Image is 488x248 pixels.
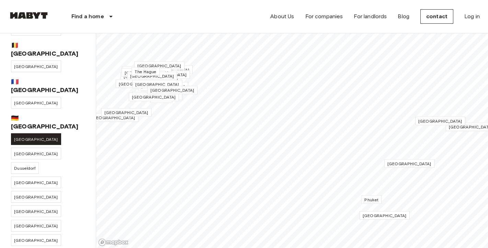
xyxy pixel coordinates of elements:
[116,81,166,88] div: Map marker
[129,93,179,101] a: [GEOGRAPHIC_DATA]
[11,97,61,109] a: [GEOGRAPHIC_DATA]
[11,177,61,188] a: [GEOGRAPHIC_DATA]
[88,113,138,122] a: [GEOGRAPHIC_DATA]
[11,220,61,232] a: [GEOGRAPHIC_DATA]
[415,117,465,125] a: [GEOGRAPHIC_DATA]
[132,81,182,88] div: Map marker
[14,166,36,171] font: Dusseldorf
[384,160,434,168] div: Map marker
[130,74,174,79] font: [GEOGRAPHIC_DATA]
[150,88,194,93] font: [GEOGRAPHIC_DATA]
[141,84,185,89] font: [GEOGRAPHIC_DATA]
[116,80,166,88] a: [GEOGRAPHIC_DATA]
[361,196,382,204] div: Map marker
[147,86,197,94] a: [GEOGRAPHIC_DATA]
[101,109,151,116] div: Map marker
[121,72,171,81] a: [GEOGRAPHIC_DATA]
[354,13,387,20] font: For landlords
[14,100,58,105] font: [GEOGRAPHIC_DATA]
[14,209,58,214] font: [GEOGRAPHIC_DATA]
[137,63,181,68] font: [GEOGRAPHIC_DATA]
[11,162,39,174] a: Dusseldorf
[8,12,49,19] img: Habyt
[132,80,182,89] a: [GEOGRAPHIC_DATA]
[14,194,58,200] font: [GEOGRAPHIC_DATA]
[11,42,19,49] font: 🇧🇪
[11,133,61,145] a: [GEOGRAPHIC_DATA]
[132,68,160,76] div: Map marker
[418,119,462,124] font: [GEOGRAPHIC_DATA]
[11,205,61,217] a: [GEOGRAPHIC_DATA]
[135,69,157,74] font: The Hague
[71,13,104,20] font: Find a home
[132,92,182,100] a: [GEOGRAPHIC_DATA]
[360,211,410,220] a: [GEOGRAPHIC_DATA]
[91,115,135,120] font: [GEOGRAPHIC_DATA]
[132,67,160,76] a: The Hague
[398,12,409,21] a: Blog
[464,13,480,20] font: Log in
[150,95,172,103] div: Map marker
[135,82,179,87] font: [GEOGRAPHIC_DATA]
[11,123,79,130] font: [GEOGRAPHIC_DATA]
[122,66,172,75] a: [GEOGRAPHIC_DATA]
[122,68,172,77] a: [GEOGRAPHIC_DATA]
[387,161,431,166] font: [GEOGRAPHIC_DATA]
[270,13,294,20] font: About Us
[134,61,184,70] a: [GEOGRAPHIC_DATA]
[122,67,172,75] div: Map marker
[146,67,190,72] font: [GEOGRAPHIC_DATA]
[101,108,151,117] a: [GEOGRAPHIC_DATA]
[14,180,58,185] font: [GEOGRAPHIC_DATA]
[122,69,172,77] div: Map marker
[464,12,480,21] a: Log in
[14,64,58,69] font: [GEOGRAPHIC_DATA]
[11,148,61,159] a: [GEOGRAPHIC_DATA]
[11,50,79,57] font: [GEOGRAPHIC_DATA]
[11,114,19,122] font: 🇩🇪
[143,72,187,77] font: [GEOGRAPHIC_DATA]
[125,70,169,75] font: [GEOGRAPHIC_DATA]
[384,159,434,168] a: [GEOGRAPHIC_DATA]
[125,68,169,73] font: [GEOGRAPHIC_DATA]
[415,118,465,125] div: Map marker
[14,223,58,228] font: [GEOGRAPHIC_DATA]
[14,238,58,243] font: [GEOGRAPHIC_DATA]
[98,238,128,246] a: Mapbox logo
[11,86,79,94] font: [GEOGRAPHIC_DATA]
[364,197,378,202] font: Phuket
[14,151,58,156] font: [GEOGRAPHIC_DATA]
[147,87,197,94] div: Map marker
[11,234,61,246] a: [GEOGRAPHIC_DATA]
[129,94,179,101] div: Map marker
[104,110,148,115] font: [GEOGRAPHIC_DATA]
[127,72,177,80] a: [GEOGRAPHIC_DATA]
[134,77,178,82] font: [GEOGRAPHIC_DATA]
[305,13,343,20] font: For companies
[363,213,407,218] font: [GEOGRAPHIC_DATA]
[305,12,343,21] a: For companies
[127,73,177,80] div: Map marker
[360,212,410,219] div: Map marker
[88,114,138,122] div: Map marker
[119,81,163,87] font: [GEOGRAPHIC_DATA]
[121,73,171,80] div: Map marker
[14,137,58,142] font: [GEOGRAPHIC_DATA]
[11,191,61,203] a: [GEOGRAPHIC_DATA]
[270,12,294,21] a: About Us
[138,83,188,90] div: Map marker
[135,93,179,99] font: [GEOGRAPHIC_DATA]
[11,78,19,86] font: 🇫🇷
[354,12,387,21] a: For landlords
[361,195,382,204] a: Phuket
[420,9,453,24] a: contact
[11,60,61,72] a: [GEOGRAPHIC_DATA]
[132,94,176,100] font: [GEOGRAPHIC_DATA]
[426,13,447,20] font: contact
[398,13,409,20] font: Blog
[134,63,184,70] div: Map marker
